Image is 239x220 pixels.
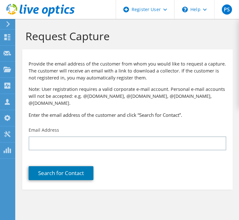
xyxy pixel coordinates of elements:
[29,86,226,107] p: Note: User registration requires a valid corporate e-mail account. Personal e-mail accounts will ...
[222,4,232,15] span: PS
[29,111,226,118] h3: Enter the email address of the customer and click “Search for Contact”.
[182,7,188,12] svg: \n
[29,127,59,133] label: Email Address
[29,166,93,180] a: Search for Contact
[29,60,226,81] p: Provide the email address of the customer from whom you would like to request a capture. The cust...
[25,29,226,43] h1: Request Capture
